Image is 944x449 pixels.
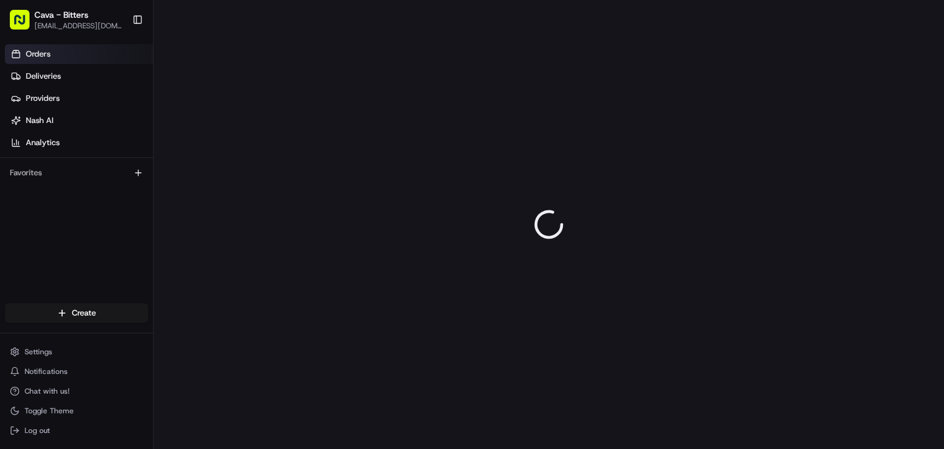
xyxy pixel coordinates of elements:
div: Start new chat [55,117,202,129]
span: [DATE] [140,223,165,233]
a: Nash AI [5,111,153,130]
button: Log out [5,422,148,439]
span: Toggle Theme [25,406,74,416]
button: [EMAIL_ADDRESS][DOMAIN_NAME] [34,21,122,31]
span: Providers [26,93,60,104]
div: 📗 [12,276,22,285]
span: Deliveries [26,71,61,82]
a: Providers [5,89,153,108]
div: We're available if you need us! [55,129,169,139]
button: See all [191,157,224,172]
img: Wisdom Oko [12,212,32,236]
span: • [133,223,138,233]
a: Powered byPylon [87,304,149,314]
button: Chat with us! [5,383,148,400]
a: 📗Knowledge Base [7,269,99,292]
span: [DATE] [93,190,118,200]
img: Nash [12,12,37,36]
button: Settings [5,343,148,360]
button: Toggle Theme [5,402,148,419]
button: Create [5,303,148,323]
img: 1736555255976-a54dd68f-1ca7-489b-9aae-adbdc363a1c4 [12,117,34,139]
span: Nash AI [26,115,53,126]
button: Cava - Bitters [34,9,88,21]
input: Clear [32,79,203,92]
span: Analytics [26,137,60,148]
a: Deliveries [5,66,153,86]
div: 💻 [104,276,114,285]
span: Chat with us! [25,386,69,396]
p: Welcome 👋 [12,49,224,68]
span: Knowledge Base [25,274,94,287]
div: Favorites [5,163,148,183]
a: Orders [5,44,153,64]
span: Create [72,308,96,319]
span: API Documentation [116,274,197,287]
span: Pylon [122,304,149,314]
span: Cava Bitters [38,190,84,200]
span: • [86,190,90,200]
span: Orders [26,49,50,60]
span: Wisdom [PERSON_NAME] [38,223,131,233]
div: Past conversations [12,159,79,169]
img: 1736555255976-a54dd68f-1ca7-489b-9aae-adbdc363a1c4 [25,224,34,234]
span: Notifications [25,367,68,376]
a: Analytics [5,133,153,153]
a: 💻API Documentation [99,269,202,292]
button: Cava - Bitters[EMAIL_ADDRESS][DOMAIN_NAME] [5,5,127,34]
span: Settings [25,347,52,357]
button: Start new chat [209,121,224,135]
button: Notifications [5,363,148,380]
img: 8571987876998_91fb9ceb93ad5c398215_72.jpg [26,117,48,139]
span: Log out [25,426,50,435]
img: Cava Bitters [12,178,32,198]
